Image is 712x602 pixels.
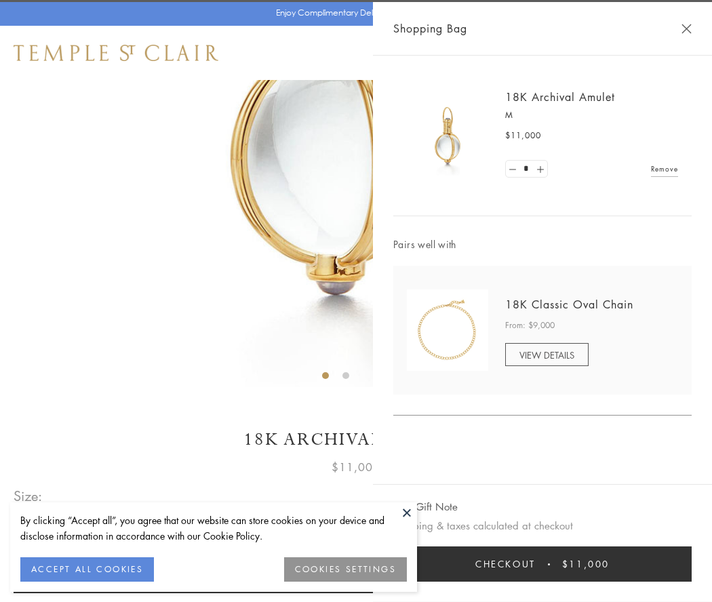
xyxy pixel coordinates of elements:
[393,546,692,582] button: Checkout $11,000
[20,557,154,582] button: ACCEPT ALL COOKIES
[505,108,678,122] p: M
[475,557,536,571] span: Checkout
[407,95,488,176] img: 18K Archival Amulet
[393,498,458,515] button: Add Gift Note
[20,513,407,544] div: By clicking “Accept all”, you agree that our website can store cookies on your device and disclos...
[14,428,698,451] h1: 18K Archival Amulet
[284,557,407,582] button: COOKIES SETTINGS
[407,289,488,371] img: N88865-OV18
[533,161,547,178] a: Set quantity to 2
[393,20,467,37] span: Shopping Bag
[14,485,43,507] span: Size:
[562,557,610,571] span: $11,000
[14,45,218,61] img: Temple St. Clair
[505,319,555,332] span: From: $9,000
[505,297,633,312] a: 18K Classic Oval Chain
[276,6,430,20] p: Enjoy Complimentary Delivery & Returns
[519,348,574,361] span: VIEW DETAILS
[505,343,589,366] a: VIEW DETAILS
[393,237,692,252] span: Pairs well with
[651,161,678,176] a: Remove
[393,517,692,534] p: Shipping & taxes calculated at checkout
[505,129,541,142] span: $11,000
[505,89,615,104] a: 18K Archival Amulet
[681,24,692,34] button: Close Shopping Bag
[506,161,519,178] a: Set quantity to 0
[332,458,380,476] span: $11,000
